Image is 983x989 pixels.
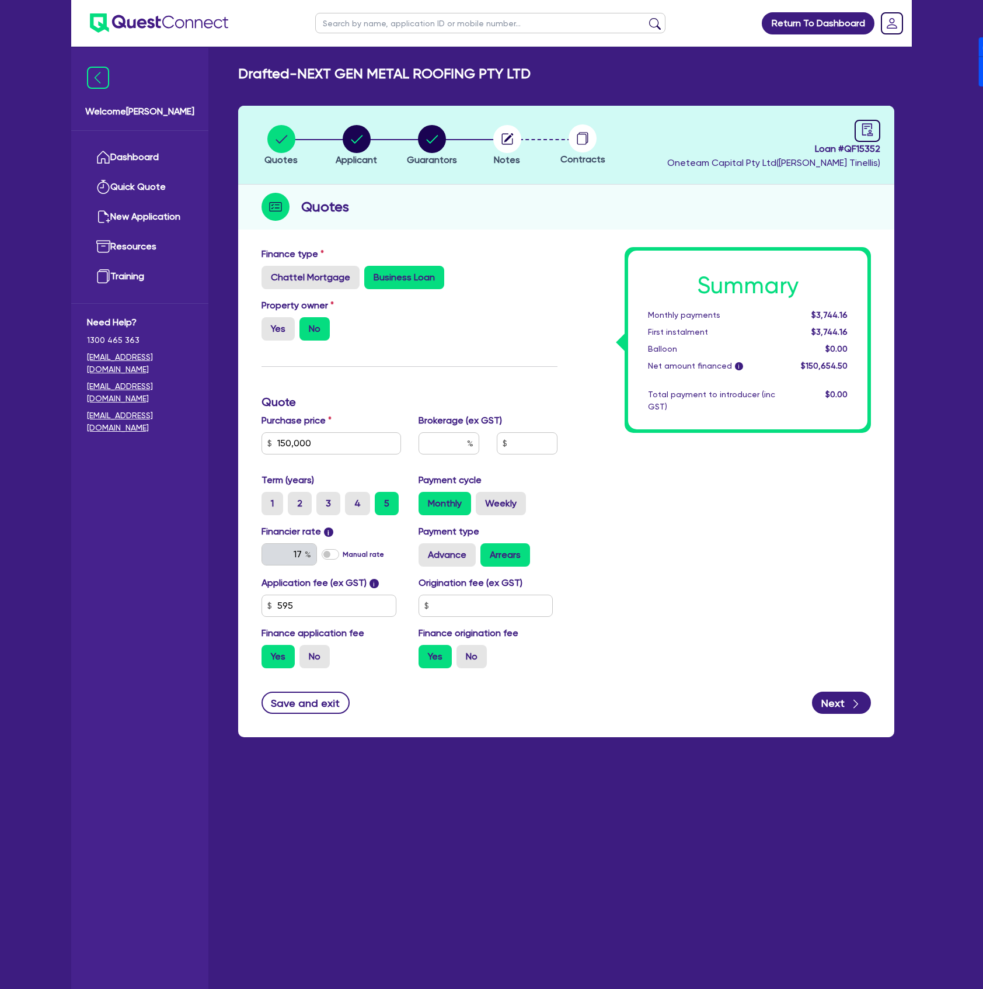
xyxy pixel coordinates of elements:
[262,414,332,428] label: Purchase price
[335,124,378,168] button: Applicant
[87,232,193,262] a: Resources
[262,473,314,487] label: Term (years)
[87,315,193,329] span: Need Help?
[262,266,360,289] label: Chattel Mortgage
[87,172,193,202] a: Quick Quote
[639,343,784,355] div: Balloon
[364,266,444,289] label: Business Loan
[419,492,471,515] label: Monthly
[639,309,784,321] div: Monthly payments
[324,528,333,537] span: i
[345,492,370,515] label: 4
[96,210,110,224] img: new-application
[493,124,522,168] button: Notes
[343,549,384,560] label: Manual rate
[301,196,349,217] h2: Quotes
[648,272,848,300] h1: Summary
[238,65,531,82] h2: Drafted - NEXT GEN METAL ROOFING PTY LTD
[87,351,193,376] a: [EMAIL_ADDRESS][DOMAIN_NAME]
[825,344,848,353] span: $0.00
[419,525,479,539] label: Payment type
[419,414,502,428] label: Brokerage (ex GST)
[264,124,298,168] button: Quotes
[861,123,874,136] span: audit
[262,692,350,714] button: Save and exit
[419,543,476,567] label: Advance
[299,645,330,668] label: No
[811,327,848,336] span: $3,744.16
[419,645,452,668] label: Yes
[262,247,324,261] label: Finance type
[855,120,880,142] a: audit
[87,143,193,172] a: Dashboard
[639,388,784,413] div: Total payment to introducer (inc GST)
[825,390,848,399] span: $0.00
[762,12,874,34] a: Return To Dashboard
[639,326,784,338] div: First instalment
[877,8,907,39] a: Dropdown toggle
[96,240,110,254] img: resources
[494,154,520,165] span: Notes
[264,154,298,165] span: Quotes
[801,361,848,370] span: $150,654.50
[262,492,283,515] label: 1
[299,317,330,341] label: No
[812,692,871,714] button: Next
[407,154,457,165] span: Guarantors
[87,202,193,232] a: New Application
[96,180,110,194] img: quick-quote
[87,67,109,89] img: icon-menu-close
[262,525,333,539] label: Financier rate
[87,334,193,346] span: 1300 465 363
[87,410,193,434] a: [EMAIL_ADDRESS][DOMAIN_NAME]
[406,124,458,168] button: Guarantors
[262,576,367,590] label: Application fee (ex GST)
[375,492,399,515] label: 5
[315,13,665,33] input: Search by name, application ID or mobile number...
[262,317,295,341] label: Yes
[262,193,290,221] img: step-icon
[288,492,312,515] label: 2
[85,105,194,119] span: Welcome [PERSON_NAME]
[90,13,228,33] img: quest-connect-logo-blue
[87,262,193,292] a: Training
[735,362,743,370] span: i
[262,626,364,640] label: Finance application fee
[811,310,848,320] span: $3,744.16
[87,380,193,405] a: [EMAIL_ADDRESS][DOMAIN_NAME]
[667,157,880,168] span: Oneteam Capital Pty Ltd ( [PERSON_NAME] Tinellis )
[336,154,377,165] span: Applicant
[456,645,487,668] label: No
[419,473,482,487] label: Payment cycle
[262,299,334,313] label: Property owner
[96,269,110,283] img: training
[419,626,518,640] label: Finance origination fee
[480,543,530,567] label: Arrears
[419,576,522,590] label: Origination fee (ex GST)
[639,360,784,372] div: Net amount financed
[560,154,605,165] span: Contracts
[316,492,340,515] label: 3
[476,492,526,515] label: Weekly
[262,645,295,668] label: Yes
[667,142,880,156] span: Loan # QF15352
[262,395,557,409] h3: Quote
[370,579,379,588] span: i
